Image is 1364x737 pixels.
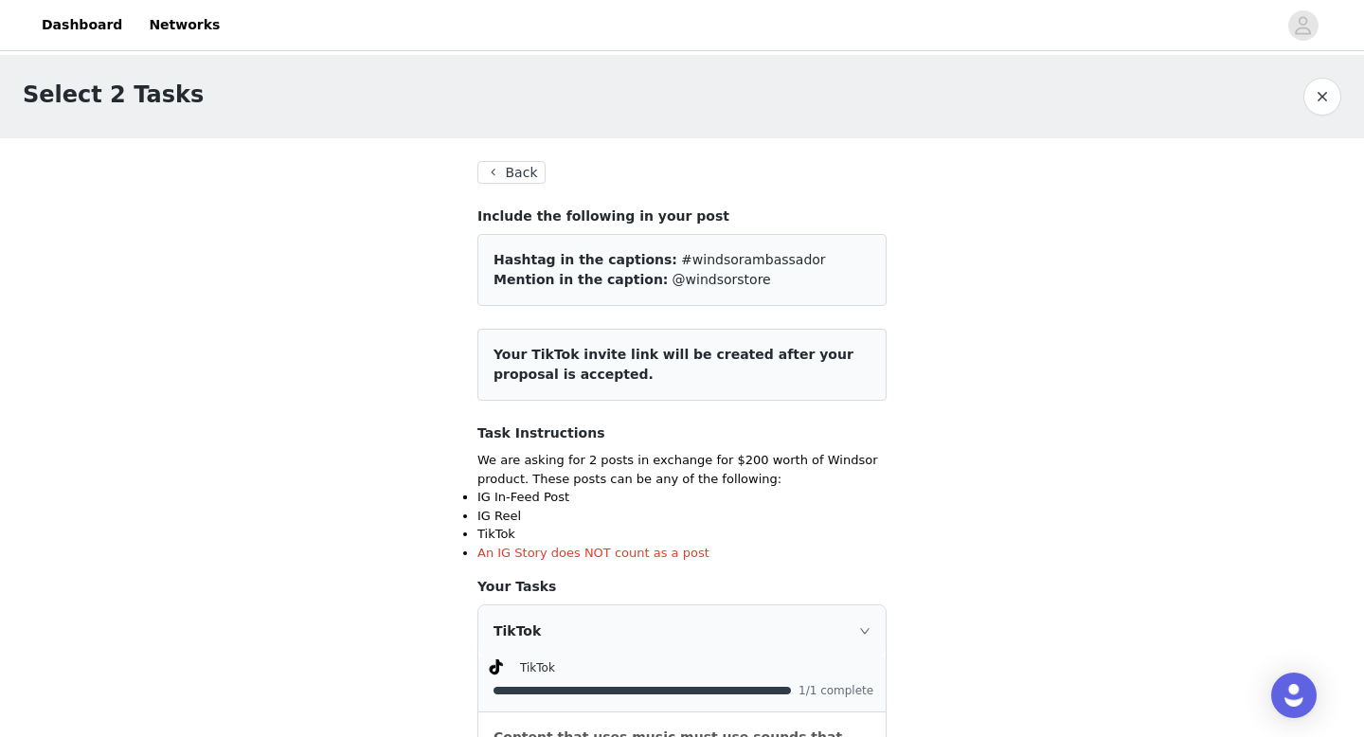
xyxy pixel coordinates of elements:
[477,546,709,560] span: An IG Story does NOT count as a post
[30,4,134,46] a: Dashboard
[1294,10,1312,41] div: avatar
[494,252,677,267] span: Hashtag in the captions:
[673,272,771,287] span: @windsorstore
[477,451,887,488] p: We are asking for 2 posts in exchange for $200 worth of Windsor product. These posts can be any o...
[799,685,874,696] span: 1/1 complete
[477,423,887,443] h4: Task Instructions
[137,4,231,46] a: Networks
[478,605,886,656] div: icon: rightTikTok
[477,525,887,544] li: TikTok
[477,488,887,507] li: IG In-Feed Post
[477,207,887,226] h4: Include the following in your post
[23,78,204,112] h1: Select 2 Tasks
[1271,673,1317,718] div: Open Intercom Messenger
[520,661,555,674] span: TikTok
[477,161,546,184] button: Back
[859,625,870,637] i: icon: right
[494,272,668,287] span: Mention in the caption:
[681,252,826,267] span: #windsorambassador
[494,347,853,382] span: Your TikTok invite link will be created after your proposal is accepted.
[477,577,887,597] h4: Your Tasks
[477,507,887,526] li: IG Reel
